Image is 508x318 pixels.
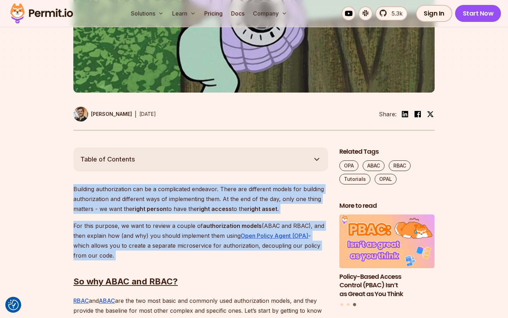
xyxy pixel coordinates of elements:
[132,205,167,212] strong: right person
[401,110,409,118] img: linkedin
[8,300,19,310] img: Revisit consent button
[340,303,343,306] button: Go to slide 1
[339,214,435,307] div: Posts
[73,221,328,260] p: For this purpose, we want to review a couple of (ABAC and RBAC), and then explain how (and why) y...
[8,300,19,310] button: Consent Preferences
[247,205,277,212] strong: right asset
[353,303,356,306] button: Go to slide 3
[375,6,407,20] a: 5.3k
[73,276,178,287] u: So why ABAC and RBAC?
[73,297,89,304] a: RBAC
[455,5,501,22] a: Start Now
[339,160,358,171] a: OPA
[80,154,135,164] span: Table of Contents
[413,110,422,118] img: facebook
[339,272,435,299] h3: Policy-Based Access Control (PBAC) Isn’t as Great as You Think
[387,9,403,18] span: 5.3k
[73,107,132,122] a: [PERSON_NAME]
[339,147,435,156] h2: Related Tags
[389,160,411,171] a: RBAC
[339,201,435,210] h2: More to read
[241,232,308,239] a: Open Policy Agent (OPA)
[135,110,137,118] div: |
[201,6,225,20] a: Pricing
[339,174,370,184] a: Tutorials
[228,6,247,20] a: Docs
[339,214,435,299] a: Policy-Based Access Control (PBAC) Isn’t as Great as You ThinkPolicy-Based Access Control (PBAC) ...
[197,205,232,212] strong: right access
[250,6,290,20] button: Company
[169,6,199,20] button: Learn
[139,111,156,117] time: [DATE]
[375,174,397,184] a: OPAL
[203,222,262,229] strong: authorization models
[339,214,435,268] img: Policy-Based Access Control (PBAC) Isn’t as Great as You Think
[73,107,88,122] img: Daniel Bass
[128,6,167,20] button: Solutions
[347,303,350,306] button: Go to slide 2
[7,1,76,25] img: Permit logo
[427,111,434,118] img: twitter
[379,110,397,118] li: Share:
[339,214,435,299] li: 3 of 3
[91,111,132,118] p: [PERSON_NAME]
[99,297,115,304] a: ABAC
[73,147,328,171] button: Table of Contents
[416,5,452,22] a: Sign In
[363,160,385,171] a: ABAC
[73,184,328,214] p: Building authorization can be a complicated endeavor. There are different models for building aut...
